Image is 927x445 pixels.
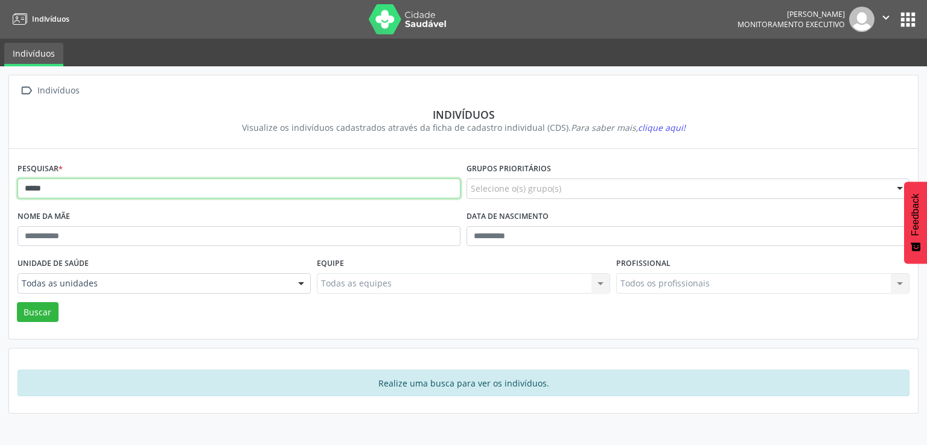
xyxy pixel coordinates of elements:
button: Buscar [17,302,59,323]
button: Feedback - Mostrar pesquisa [904,181,927,264]
i: Para saber mais, [571,122,686,133]
label: Data de nascimento [467,207,549,226]
i:  [18,82,35,99]
div: Indivíduos [26,108,901,121]
label: Nome da mãe [18,207,70,226]
a: Indivíduos [4,43,63,66]
span: Selecione o(s) grupo(s) [471,182,561,195]
label: Equipe [317,254,344,273]
div: [PERSON_NAME] [737,9,845,19]
label: Pesquisar [18,160,63,178]
label: Profissional [616,254,671,273]
span: clique aqui! [638,122,686,133]
img: img [849,7,874,32]
div: Indivíduos [35,82,81,99]
i:  [879,11,893,24]
a:  Indivíduos [18,82,81,99]
label: Unidade de saúde [18,254,89,273]
a: Indivíduos [8,9,69,29]
div: Realize uma busca para ver os indivíduos. [18,370,909,396]
span: Todas as unidades [22,277,286,289]
button: apps [897,9,919,30]
span: Indivíduos [32,14,69,24]
label: Grupos prioritários [467,160,551,178]
span: Monitoramento Executivo [737,19,845,30]
div: Visualize os indivíduos cadastrados através da ficha de cadastro individual (CDS). [26,121,901,134]
span: Feedback [910,194,921,236]
button:  [874,7,897,32]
